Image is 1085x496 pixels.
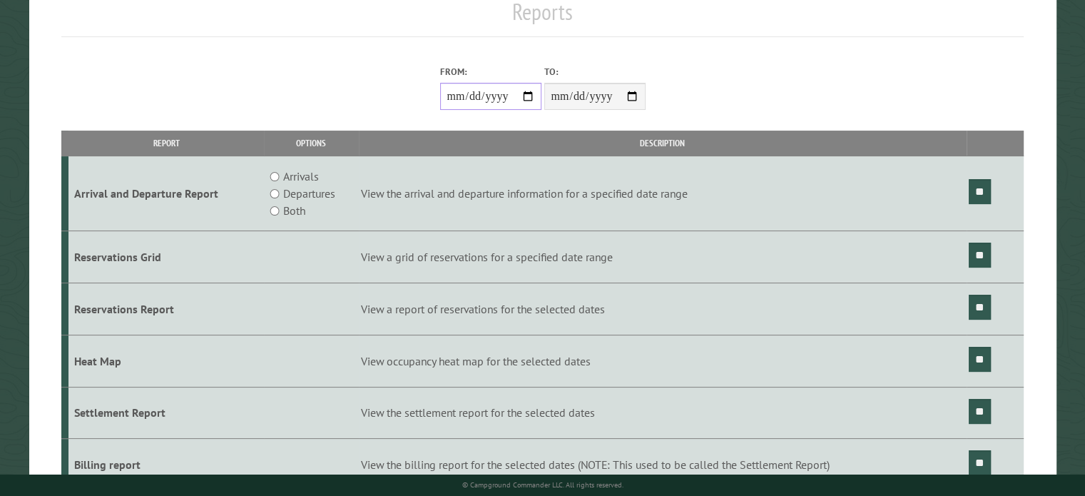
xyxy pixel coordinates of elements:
[283,185,335,202] label: Departures
[359,283,967,335] td: View a report of reservations for the selected dates
[68,231,264,283] td: Reservations Grid
[544,65,646,79] label: To:
[462,480,623,490] small: © Campground Commander LLC. All rights reserved.
[359,231,967,283] td: View a grid of reservations for a specified date range
[283,202,305,219] label: Both
[264,131,359,156] th: Options
[440,65,541,79] label: From:
[68,439,264,491] td: Billing report
[359,335,967,387] td: View occupancy heat map for the selected dates
[359,156,967,231] td: View the arrival and departure information for a specified date range
[68,283,264,335] td: Reservations Report
[359,387,967,439] td: View the settlement report for the selected dates
[283,168,319,185] label: Arrivals
[68,335,264,387] td: Heat Map
[68,387,264,439] td: Settlement Report
[359,131,967,156] th: Description
[359,439,967,491] td: View the billing report for the selected dates (NOTE: This used to be called the Settlement Report)
[68,131,264,156] th: Report
[68,156,264,231] td: Arrival and Departure Report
